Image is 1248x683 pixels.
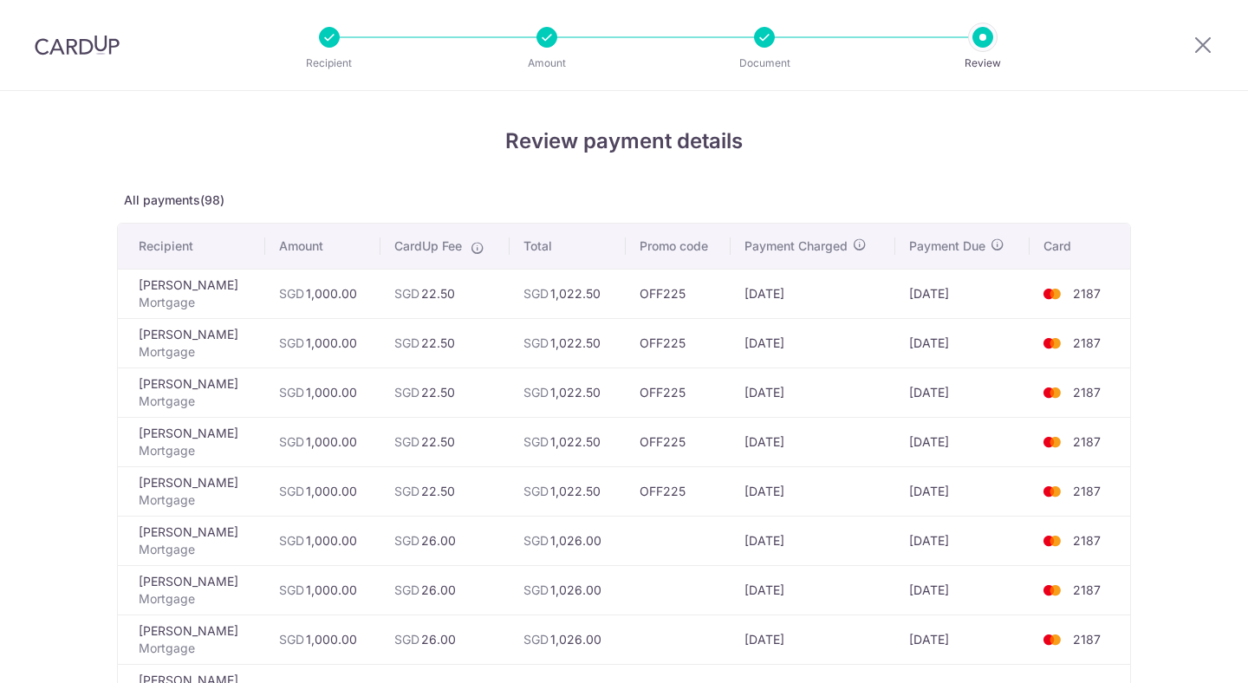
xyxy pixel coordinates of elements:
[380,417,510,466] td: 22.50
[523,632,549,647] span: SGD
[1035,333,1069,354] img: <span class="translation_missing" title="translation missing: en.account_steps.new_confirm_form.b...
[523,484,549,498] span: SGD
[265,55,393,72] p: Recipient
[895,615,1030,664] td: [DATE]
[510,318,626,368] td: 1,022.50
[394,434,419,449] span: SGD
[279,385,304,400] span: SGD
[118,417,265,466] td: [PERSON_NAME]
[744,237,848,255] span: Payment Charged
[394,286,419,301] span: SGD
[380,565,510,615] td: 26.00
[510,368,626,417] td: 1,022.50
[279,632,304,647] span: SGD
[1035,481,1069,502] img: <span class="translation_missing" title="translation missing: en.account_steps.new_confirm_form.b...
[895,318,1030,368] td: [DATE]
[731,565,894,615] td: [DATE]
[118,368,265,417] td: [PERSON_NAME]
[265,417,381,466] td: 1,000.00
[139,442,251,459] p: Mortgage
[626,417,731,466] td: OFF225
[394,484,419,498] span: SGD
[279,582,304,597] span: SGD
[1035,580,1069,601] img: <span class="translation_missing" title="translation missing: en.account_steps.new_confirm_form.b...
[118,516,265,565] td: [PERSON_NAME]
[1073,484,1101,498] span: 2187
[510,466,626,516] td: 1,022.50
[1035,530,1069,551] img: <span class="translation_missing" title="translation missing: en.account_steps.new_confirm_form.b...
[731,417,894,466] td: [DATE]
[118,565,265,615] td: [PERSON_NAME]
[279,286,304,301] span: SGD
[139,640,251,657] p: Mortgage
[523,335,549,350] span: SGD
[919,55,1047,72] p: Review
[380,269,510,318] td: 22.50
[265,318,381,368] td: 1,000.00
[1136,631,1231,674] iframe: Opens a widget where you can find more information
[1035,382,1069,403] img: <span class="translation_missing" title="translation missing: en.account_steps.new_confirm_form.b...
[118,269,265,318] td: [PERSON_NAME]
[279,484,304,498] span: SGD
[265,516,381,565] td: 1,000.00
[1073,632,1101,647] span: 2187
[510,269,626,318] td: 1,022.50
[394,385,419,400] span: SGD
[895,417,1030,466] td: [DATE]
[731,368,894,417] td: [DATE]
[523,286,549,301] span: SGD
[731,615,894,664] td: [DATE]
[1073,335,1101,350] span: 2187
[909,237,985,255] span: Payment Due
[380,615,510,664] td: 26.00
[139,294,251,311] p: Mortgage
[1073,385,1101,400] span: 2187
[139,590,251,608] p: Mortgage
[265,269,381,318] td: 1,000.00
[626,466,731,516] td: OFF225
[265,565,381,615] td: 1,000.00
[265,466,381,516] td: 1,000.00
[523,434,549,449] span: SGD
[117,192,1131,209] p: All payments(98)
[510,224,626,269] th: Total
[700,55,829,72] p: Document
[118,466,265,516] td: [PERSON_NAME]
[523,582,549,597] span: SGD
[731,318,894,368] td: [DATE]
[394,582,419,597] span: SGD
[731,269,894,318] td: [DATE]
[139,393,251,410] p: Mortgage
[139,491,251,509] p: Mortgage
[139,343,251,361] p: Mortgage
[279,533,304,548] span: SGD
[510,516,626,565] td: 1,026.00
[626,318,731,368] td: OFF225
[1073,434,1101,449] span: 2187
[118,224,265,269] th: Recipient
[510,615,626,664] td: 1,026.00
[279,335,304,350] span: SGD
[380,368,510,417] td: 22.50
[895,565,1030,615] td: [DATE]
[510,417,626,466] td: 1,022.50
[483,55,611,72] p: Amount
[895,269,1030,318] td: [DATE]
[895,516,1030,565] td: [DATE]
[394,237,462,255] span: CardUp Fee
[279,434,304,449] span: SGD
[118,318,265,368] td: [PERSON_NAME]
[118,615,265,664] td: [PERSON_NAME]
[1030,224,1130,269] th: Card
[895,466,1030,516] td: [DATE]
[380,318,510,368] td: 22.50
[265,224,381,269] th: Amount
[626,224,731,269] th: Promo code
[731,516,894,565] td: [DATE]
[1073,533,1101,548] span: 2187
[895,368,1030,417] td: [DATE]
[510,565,626,615] td: 1,026.00
[1073,286,1101,301] span: 2187
[380,516,510,565] td: 26.00
[523,385,549,400] span: SGD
